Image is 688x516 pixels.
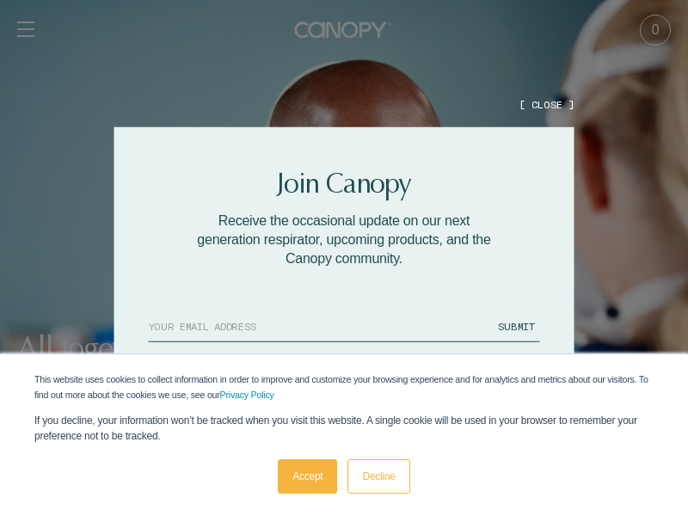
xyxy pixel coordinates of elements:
[187,170,501,198] h2: Join Canopy
[34,413,654,444] p: If you decline, your information won’t be tracked when you visit this website. A single cookie wi...
[220,390,274,400] a: Privacy Policy
[187,212,501,268] p: Receive the occasional update on our next generation respirator, upcoming products, and the Canop...
[498,320,535,332] span: SUBMIT
[278,459,337,494] a: Accept
[347,459,409,494] a: Decline
[34,374,648,400] span: This website uses cookies to collect information in order to improve and customize your browsing ...
[149,311,493,341] input: YOUR EMAIL ADDRESS
[519,97,574,112] button: [ CLOSE ]
[493,311,540,341] button: SUBMIT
